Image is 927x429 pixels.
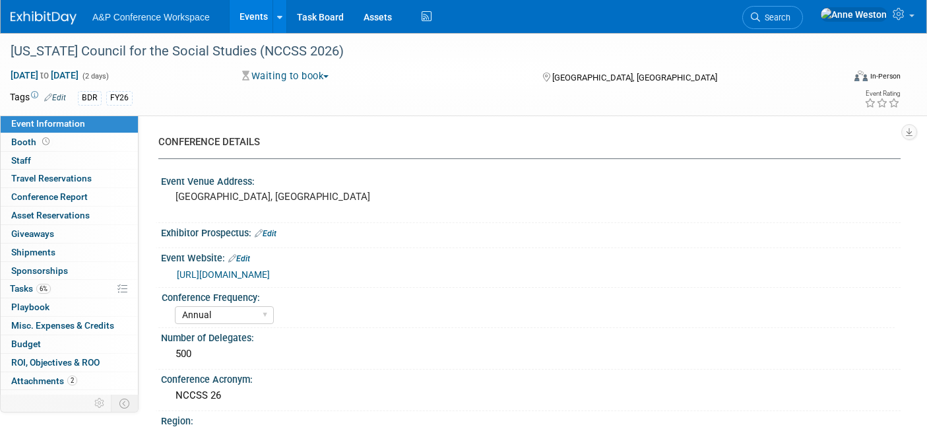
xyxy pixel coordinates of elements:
[67,376,77,385] span: 2
[88,395,112,412] td: Personalize Event Tab Strip
[171,385,891,406] div: NCCSS 26
[11,228,54,239] span: Giveaways
[11,11,77,24] img: ExhibitDay
[11,173,92,183] span: Travel Reservations
[161,370,901,386] div: Conference Acronym:
[1,317,138,335] a: Misc. Expenses & Credits
[228,254,250,263] a: Edit
[161,411,901,428] div: Region:
[1,225,138,243] a: Giveaways
[864,90,900,97] div: Event Rating
[161,328,901,345] div: Number of Delegates:
[11,357,100,368] span: ROI, Objectives & ROO
[171,344,891,364] div: 500
[10,90,66,106] td: Tags
[112,395,139,412] td: Toggle Event Tabs
[162,288,895,304] div: Conference Frequency:
[38,70,51,81] span: to
[11,247,55,257] span: Shipments
[11,155,31,166] span: Staff
[11,265,68,276] span: Sponsorships
[1,262,138,280] a: Sponsorships
[36,284,51,294] span: 6%
[1,354,138,372] a: ROI, Objectives & ROO
[177,269,270,280] a: [URL][DOMAIN_NAME]
[1,207,138,224] a: Asset Reservations
[1,244,138,261] a: Shipments
[1,152,138,170] a: Staff
[92,12,210,22] span: A&P Conference Workspace
[1,280,138,298] a: Tasks6%
[44,93,66,102] a: Edit
[158,135,891,149] div: CONFERENCE DETAILS
[106,91,133,105] div: FY26
[1,170,138,187] a: Travel Reservations
[238,69,334,83] button: Waiting to book
[161,172,901,188] div: Event Venue Address:
[255,229,276,238] a: Edit
[11,339,41,349] span: Budget
[1,298,138,316] a: Playbook
[1,372,138,390] a: Attachments2
[870,71,901,81] div: In-Person
[11,118,85,129] span: Event Information
[552,73,717,82] span: [GEOGRAPHIC_DATA], [GEOGRAPHIC_DATA]
[11,302,49,312] span: Playbook
[1,335,138,353] a: Budget
[820,7,887,22] img: Anne Weston
[11,376,77,386] span: Attachments
[10,69,79,81] span: [DATE] [DATE]
[6,40,825,63] div: [US_STATE] Council for the Social Studies (NCCSS 2026)
[78,91,102,105] div: BDR
[11,210,90,220] span: Asset Reservations
[769,69,901,88] div: Event Format
[40,137,52,147] span: Booth not reserved yet
[742,6,803,29] a: Search
[161,223,901,240] div: Exhibitor Prospectus:
[176,191,455,203] pre: [GEOGRAPHIC_DATA], [GEOGRAPHIC_DATA]
[1,390,138,408] a: more
[1,115,138,133] a: Event Information
[81,72,109,81] span: (2 days)
[11,191,88,202] span: Conference Report
[1,133,138,151] a: Booth
[161,248,901,265] div: Event Website:
[9,393,30,404] span: more
[11,320,114,331] span: Misc. Expenses & Credits
[10,283,51,294] span: Tasks
[1,188,138,206] a: Conference Report
[854,71,868,81] img: Format-Inperson.png
[11,137,52,147] span: Booth
[760,13,790,22] span: Search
